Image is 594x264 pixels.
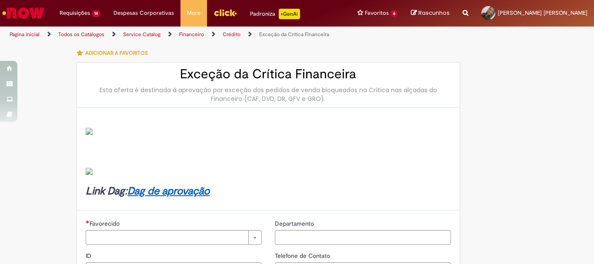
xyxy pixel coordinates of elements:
a: Dag de aprovação [127,184,210,198]
a: Todos os Catálogos [58,31,104,38]
a: Limpar campo Favorecido [86,230,262,245]
div: Esta oferta é destinada à aprovação por exceção dos pedidos de venda bloqueados na Crítica nas al... [86,86,451,103]
span: 14 [92,10,100,17]
a: Exceção da Crítica Financeira [259,31,329,38]
div: Padroniza [250,9,300,19]
a: Financeiro [179,31,204,38]
a: Crédito [223,31,240,38]
span: 6 [390,10,398,17]
strong: Link Dag: [86,184,210,198]
span: Adicionar a Favoritos [85,50,148,57]
ul: Trilhas de página [7,27,390,43]
img: sys_attachment.do [86,128,93,135]
span: Telefone de Contato [275,252,332,260]
p: +GenAi [279,9,300,19]
button: Adicionar a Favoritos [77,44,153,62]
img: click_logo_yellow_360x200.png [214,6,237,19]
span: Requisições [60,9,90,17]
span: [PERSON_NAME] [PERSON_NAME] [498,9,587,17]
span: Rascunhos [418,9,450,17]
span: Despesas Corporativas [113,9,174,17]
a: Página inicial [10,31,40,38]
img: sys_attachment.do [86,168,93,175]
img: ServiceNow [1,4,46,22]
a: Rascunhos [411,9,450,17]
span: Departamento [275,220,316,227]
span: Necessários - Favorecido [90,220,121,227]
span: ID [86,252,93,260]
span: Favoritos [365,9,389,17]
span: More [187,9,200,17]
input: Departamento [275,230,451,245]
h2: Exceção da Crítica Financeira [86,67,451,81]
span: Necessários [86,220,90,224]
a: Service Catalog [123,31,160,38]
